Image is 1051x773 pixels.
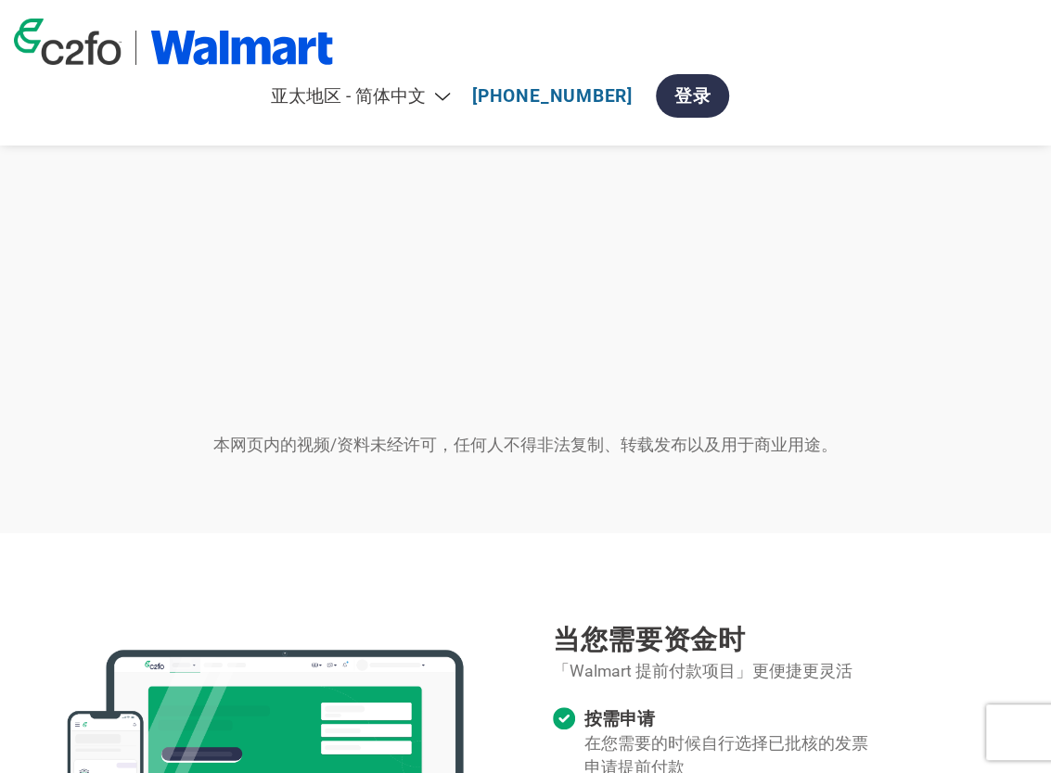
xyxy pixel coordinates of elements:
h4: 按需申请 [584,707,870,731]
img: Walmart [150,31,333,65]
a: 登录 [656,74,730,118]
p: 本网页内的视频/资料未经许可，任何人不得非法复制、转载发布以及用于商业用途。 [213,433,838,457]
a: [PHONE_NUMBER] [472,85,633,107]
iframe: Walmart [300,36,751,388]
img: c2fo logo [14,19,122,65]
h3: 当您需要资金时 [553,622,1006,659]
p: 「Walmart 提前付款项目」更便捷更灵活 [553,659,1006,683]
